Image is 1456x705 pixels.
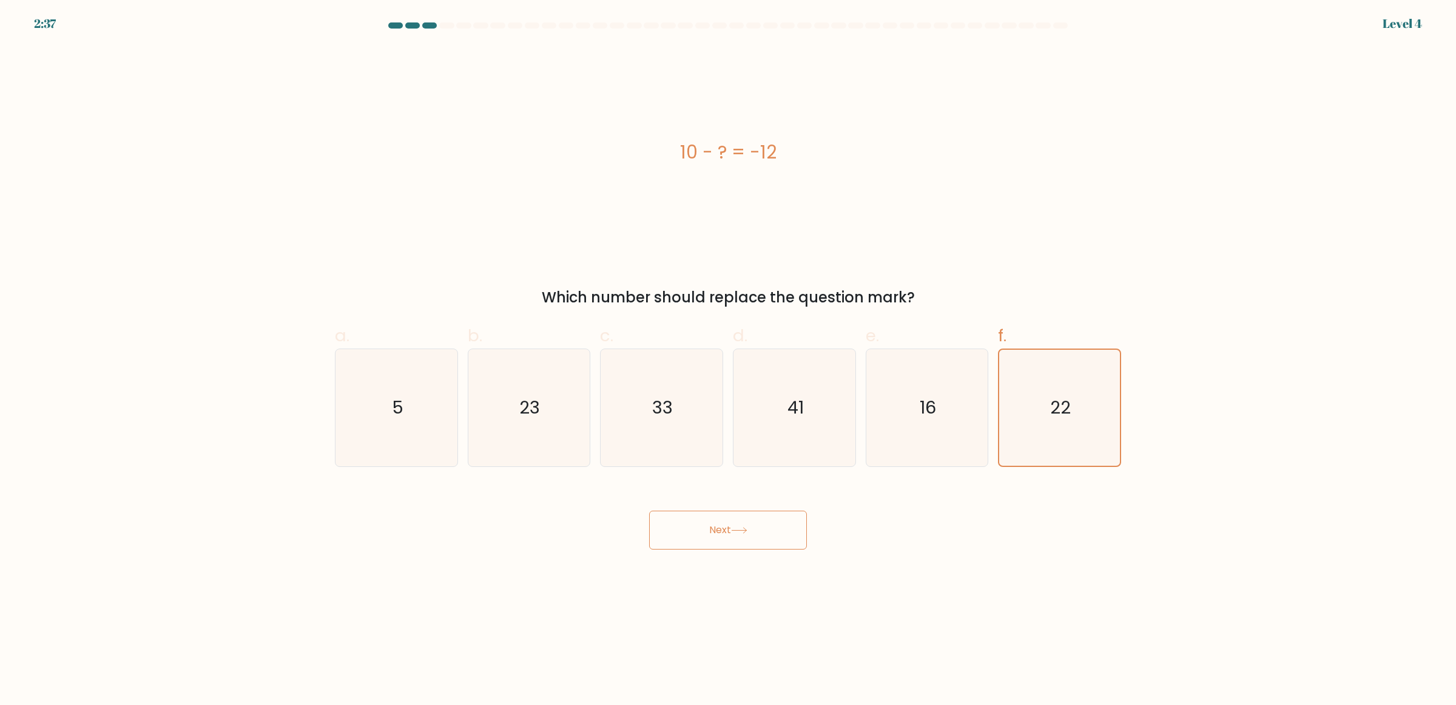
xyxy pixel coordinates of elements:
[1383,15,1422,33] div: Level 4
[653,395,673,420] text: 33
[649,511,807,550] button: Next
[342,287,1114,308] div: Which number should replace the question mark?
[998,324,1006,347] span: f.
[468,324,482,347] span: b.
[1051,395,1071,420] text: 22
[600,324,613,347] span: c.
[866,324,879,347] span: e.
[920,395,936,420] text: 16
[335,324,349,347] span: a.
[392,395,403,420] text: 5
[787,395,804,420] text: 41
[733,324,747,347] span: d.
[335,138,1121,166] div: 10 - ? = -12
[34,15,56,33] div: 2:37
[520,395,541,420] text: 23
